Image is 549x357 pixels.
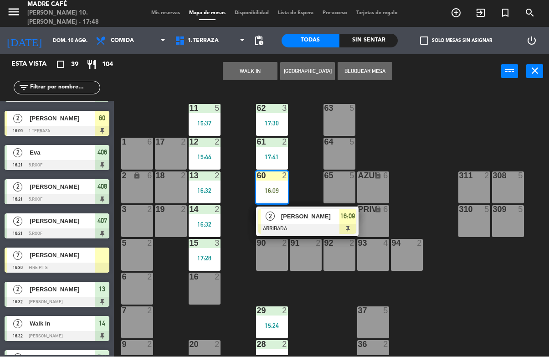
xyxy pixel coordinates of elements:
span: 13 [99,284,105,295]
span: [PERSON_NAME] [30,182,95,192]
span: 14 [99,318,105,329]
span: 2 [266,212,275,221]
span: Mapa de mesas [185,11,230,16]
span: 406 [97,147,107,158]
div: 16:32 [189,188,221,194]
div: 3 [215,239,220,248]
div: 63 [324,104,325,113]
div: 64 [324,138,325,146]
i: close [529,66,540,77]
span: RESERVAR MESA [444,5,468,21]
div: 7 [122,307,123,315]
div: 16:09 [256,188,288,194]
span: Eva [30,148,95,158]
span: [PERSON_NAME] [30,217,95,226]
div: 15 [190,239,190,248]
i: power_settings_new [526,36,537,47]
div: Esta vista [5,59,66,70]
span: Tarjetas de regalo [352,11,402,16]
button: WALK IN [223,62,277,81]
div: 2 [122,172,123,180]
input: Filtrar por nombre... [29,83,100,93]
span: [PERSON_NAME] [30,114,95,124]
div: 2 [282,172,287,180]
span: 407 [97,216,107,227]
span: check_box_outline_blank [420,37,428,45]
i: exit_to_app [475,8,486,19]
div: 2 [147,341,153,349]
label: Solo mesas sin asignar [420,37,492,45]
button: close [526,65,543,78]
span: 2 [13,285,22,295]
div: 5 [122,239,123,248]
div: 2 [147,307,153,315]
div: 5 [349,172,355,180]
div: 15:44 [189,154,221,160]
div: Todas [282,34,340,48]
span: [PERSON_NAME] [281,212,339,222]
div: 2 [147,206,153,214]
div: 311 [459,172,460,180]
span: 2 [13,149,22,158]
div: 17:41 [256,154,288,160]
div: 2 [417,239,422,248]
span: pending_actions [253,36,264,47]
div: 16:32 [189,222,221,228]
div: 2 [484,172,490,180]
span: WALK IN [468,5,493,21]
div: 12 [190,138,190,146]
span: Walk In [30,319,95,329]
div: 17:28 [189,255,221,262]
div: 2 [349,239,355,248]
div: 9 [122,341,123,349]
div: 5 [383,307,389,315]
span: 2 [13,320,22,329]
div: [PERSON_NAME] 10. [PERSON_NAME] - 17:48 [27,9,130,27]
div: 2 [181,206,186,214]
i: crop_square [55,59,66,70]
button: [GEOGRAPHIC_DATA] [280,62,335,81]
i: power_input [504,66,515,77]
div: 5 [484,206,490,214]
span: 2 [13,217,22,226]
i: lock [133,172,141,180]
span: 2 [13,114,22,124]
div: 65 [324,172,325,180]
span: 2 [13,183,22,192]
span: Pre-acceso [318,11,352,16]
div: 2 [215,172,220,180]
div: 3 [282,104,287,113]
div: 5 [518,206,523,214]
div: 310 [459,206,460,214]
div: 6 [383,172,389,180]
i: turned_in_not [500,8,511,19]
div: 2 [181,172,186,180]
span: Mis reservas [147,11,185,16]
span: 104 [102,60,113,70]
i: add_circle_outline [451,8,462,19]
div: 2 [181,138,186,146]
div: 2 [383,341,389,349]
div: 2 [215,341,220,349]
div: 92 [324,239,325,248]
div: 6 [147,172,153,180]
div: 5 [349,138,355,146]
div: 6 [122,273,123,281]
div: 2 [215,206,220,214]
i: restaurant [86,59,97,70]
div: Sin sentar [339,34,398,48]
div: 2 [282,239,287,248]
